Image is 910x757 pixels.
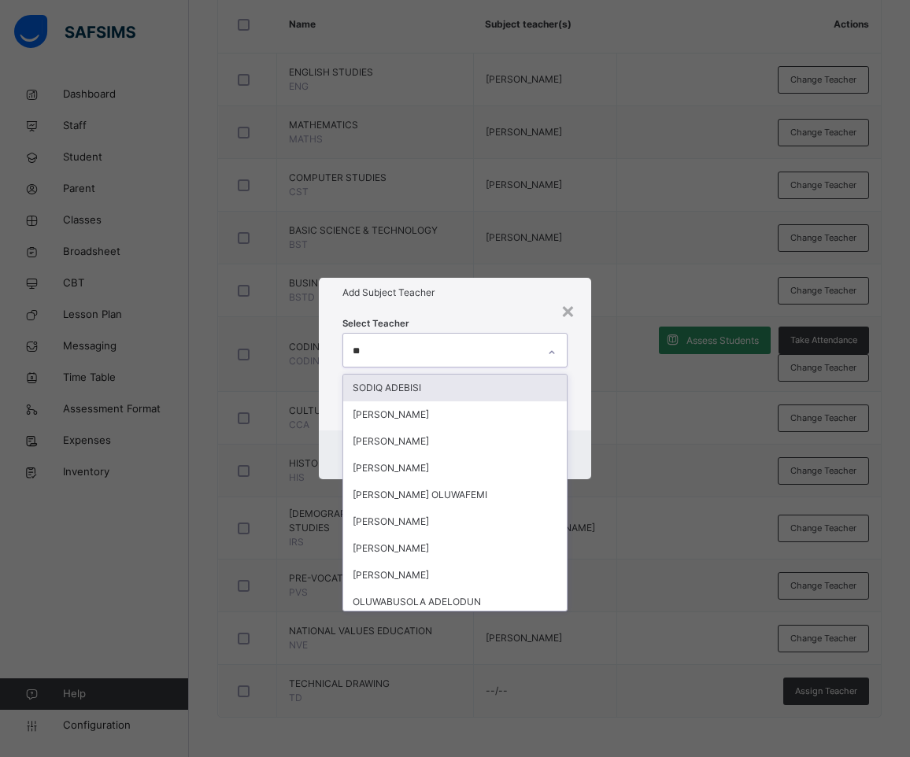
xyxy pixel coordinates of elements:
[560,294,575,327] div: ×
[343,455,568,482] div: [PERSON_NAME]
[343,401,568,428] div: [PERSON_NAME]
[343,535,568,562] div: [PERSON_NAME]
[342,286,568,300] h1: Add Subject Teacher
[343,375,568,401] div: SODIQ ADEBISI
[343,508,568,535] div: [PERSON_NAME]
[343,482,568,508] div: [PERSON_NAME] OLUWAFEMI
[343,589,568,615] div: OLUWABUSOLA ADELODUN
[342,317,409,330] span: Select Teacher
[343,428,568,455] div: [PERSON_NAME]
[343,562,568,589] div: [PERSON_NAME]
